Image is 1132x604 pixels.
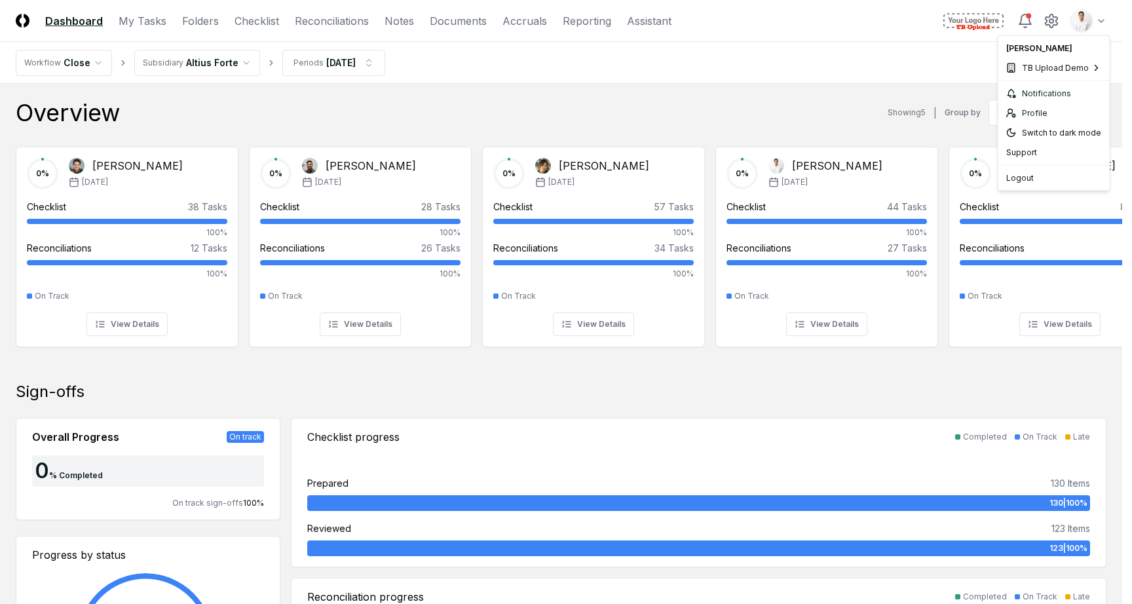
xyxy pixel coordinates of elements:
[1001,143,1107,162] div: Support
[1001,104,1107,123] a: Profile
[1001,39,1107,58] div: [PERSON_NAME]
[1001,168,1107,188] div: Logout
[1022,62,1089,74] span: TB Upload Demo
[1001,123,1107,143] div: Switch to dark mode
[1001,84,1107,104] a: Notifications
